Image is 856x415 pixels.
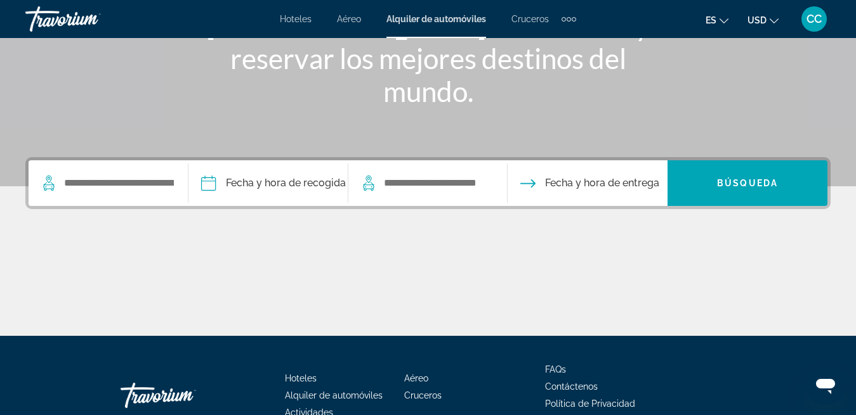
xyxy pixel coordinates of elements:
[285,373,317,383] a: Hoteles
[706,15,716,25] span: es
[29,160,827,206] div: Search widget
[285,390,383,400] a: Alquiler de automóviles
[190,9,666,108] h1: [GEOGRAPHIC_DATA] a encontrar y reservar los mejores destinos del mundo.
[121,376,247,414] a: Travorium
[706,11,728,29] button: Change language
[520,160,659,206] button: Drop-off date
[807,13,822,25] span: CC
[337,14,361,24] a: Aéreo
[386,14,486,24] a: Alquiler de automóviles
[545,399,635,409] a: Política de Privacidad
[201,160,346,206] button: Pickup date
[545,174,659,192] span: Fecha y hora de entrega
[747,15,767,25] span: USD
[511,14,549,24] a: Cruceros
[747,11,779,29] button: Change currency
[562,9,576,29] button: Extra navigation items
[404,390,442,400] a: Cruceros
[545,364,566,374] a: FAQs
[717,178,778,188] span: Búsqueda
[805,364,846,405] iframe: Botón para iniciar la ventana de mensajería
[668,160,827,206] button: Búsqueda
[545,381,598,392] a: Contáctenos
[25,3,152,35] a: Travorium
[404,373,428,383] a: Aéreo
[280,14,312,24] a: Hoteles
[798,6,831,32] button: User Menu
